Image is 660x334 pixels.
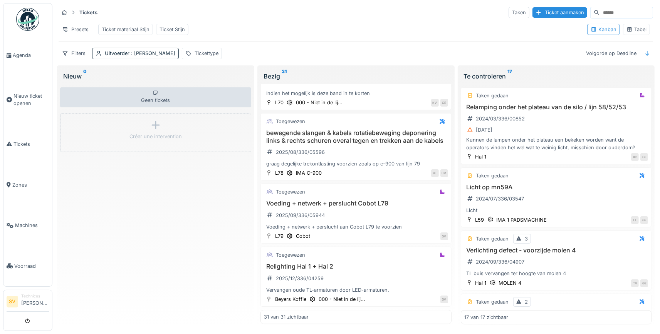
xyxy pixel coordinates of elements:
div: TL buis vervangen ter hoogte van molen 4 [464,270,648,277]
div: Taken gedaan [476,92,509,99]
span: Voorraad [14,262,49,270]
div: TV [631,279,639,287]
div: Bezig [264,72,448,81]
div: Taken [509,7,529,18]
div: GE [640,153,648,161]
div: SV [440,296,448,303]
span: Agenda [13,52,49,59]
div: SV [440,232,448,240]
sup: 0 [83,72,87,81]
a: Agenda [3,35,52,76]
div: Nieuw [63,72,248,81]
div: 3 [525,235,528,242]
div: Volgorde op Deadline [583,48,640,59]
div: Créer une intervention [129,133,182,140]
span: Machines [15,222,49,229]
div: Filters [59,48,89,59]
a: SV Technicus[PERSON_NAME] [7,293,49,312]
h3: bewegende slangen & kabels rotatiebeweging deponering links & rechts schuren overal tegen en trek... [264,129,448,144]
div: Te controleren [464,72,649,81]
div: Toegewezen [276,118,305,125]
div: Ticket aanmaken [532,7,587,18]
div: L59 [475,216,484,224]
div: 17 van 17 zichtbaar [464,313,508,321]
h3: Voeding + netwerk + perslucht Cobot L79 [264,200,448,207]
span: Zones [12,181,49,189]
div: KB [631,153,639,161]
div: Vervangen oude TL-armaturen door LED-armaturen. [264,286,448,294]
div: 000 - Niet in de lij... [319,296,365,303]
div: graag degelijke trekontlasting voorzien zoals op c-900 van lijn 79 [264,160,448,167]
div: Ticket Stijn [160,26,185,33]
div: 2024/03/336/00852 [476,115,525,122]
div: 2 [525,298,528,306]
li: [PERSON_NAME] [21,293,49,310]
div: Hal 1 [475,279,487,287]
div: 000 - Niet in de lij... [296,99,343,106]
div: Presets [59,24,92,35]
h3: Verlichting defect - voorzijde molen 4 [464,247,648,254]
div: LL [631,216,639,224]
div: IMA 1 PADSMACHINE [497,216,547,224]
div: GE [640,216,648,224]
div: Geen tickets [60,87,251,107]
a: Machines [3,205,52,246]
div: 2025/12/336/04259 [276,275,324,282]
div: Indien het mogelijk is deze band in te korten [264,90,448,97]
div: Kanban [591,26,616,33]
div: 2025/09/336/05944 [276,212,325,219]
h3: Licht op mn59A [464,184,648,191]
div: Uitvoerder [105,50,175,57]
div: Beyers Koffie [275,296,306,303]
div: Toegewezen [276,251,305,259]
span: Tickets [13,140,49,148]
h3: Relamping onder het plateau van de silo / lijn 58/52/53 [464,104,648,111]
a: Tickets [3,124,52,165]
div: L79 [275,232,284,240]
div: Taken gedaan [476,298,509,306]
span: Nieuw ticket openen [13,92,49,107]
h3: Relighting Hal 1 + Hal 2 [264,263,448,270]
sup: 17 [508,72,512,81]
a: Zones [3,164,52,205]
div: Kunnen de lampen onder het plateau een bekeken worden want de operators vinden het wel wat te wei... [464,136,648,151]
div: 2025/08/336/05596 [276,149,325,156]
div: Toegewezen [276,188,305,195]
div: L70 [275,99,284,106]
div: Ticket materiaal Stijn [102,26,149,33]
div: [DATE] [476,126,493,134]
sup: 31 [282,72,287,81]
div: LM [440,169,448,177]
div: Hal 1 [475,153,487,160]
li: SV [7,296,18,307]
div: GE [440,99,448,107]
div: Tickettype [195,50,218,57]
div: Voeding + netwerk + perslucht aan Cobot L79 te voorzien [264,223,448,230]
div: IMA C-900 [296,169,322,177]
div: Cobot [296,232,310,240]
div: Technicus [21,293,49,299]
div: GE [640,279,648,287]
a: Voorraad [3,246,52,287]
div: Licht [464,207,648,214]
strong: Tickets [76,9,101,16]
div: KV [431,99,439,107]
div: 2024/09/336/04907 [476,258,525,266]
div: L78 [275,169,284,177]
div: Taken gedaan [476,235,509,242]
span: : [PERSON_NAME] [129,50,175,56]
div: 31 van 31 zichtbaar [264,313,309,321]
div: BL [431,169,439,177]
img: Badge_color-CXgf-gQk.svg [16,8,39,31]
a: Nieuw ticket openen [3,76,52,124]
div: Tabel [626,26,647,33]
div: 2024/07/336/03547 [476,195,524,202]
div: Taken gedaan [476,172,509,179]
div: MOLEN 4 [499,279,522,287]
